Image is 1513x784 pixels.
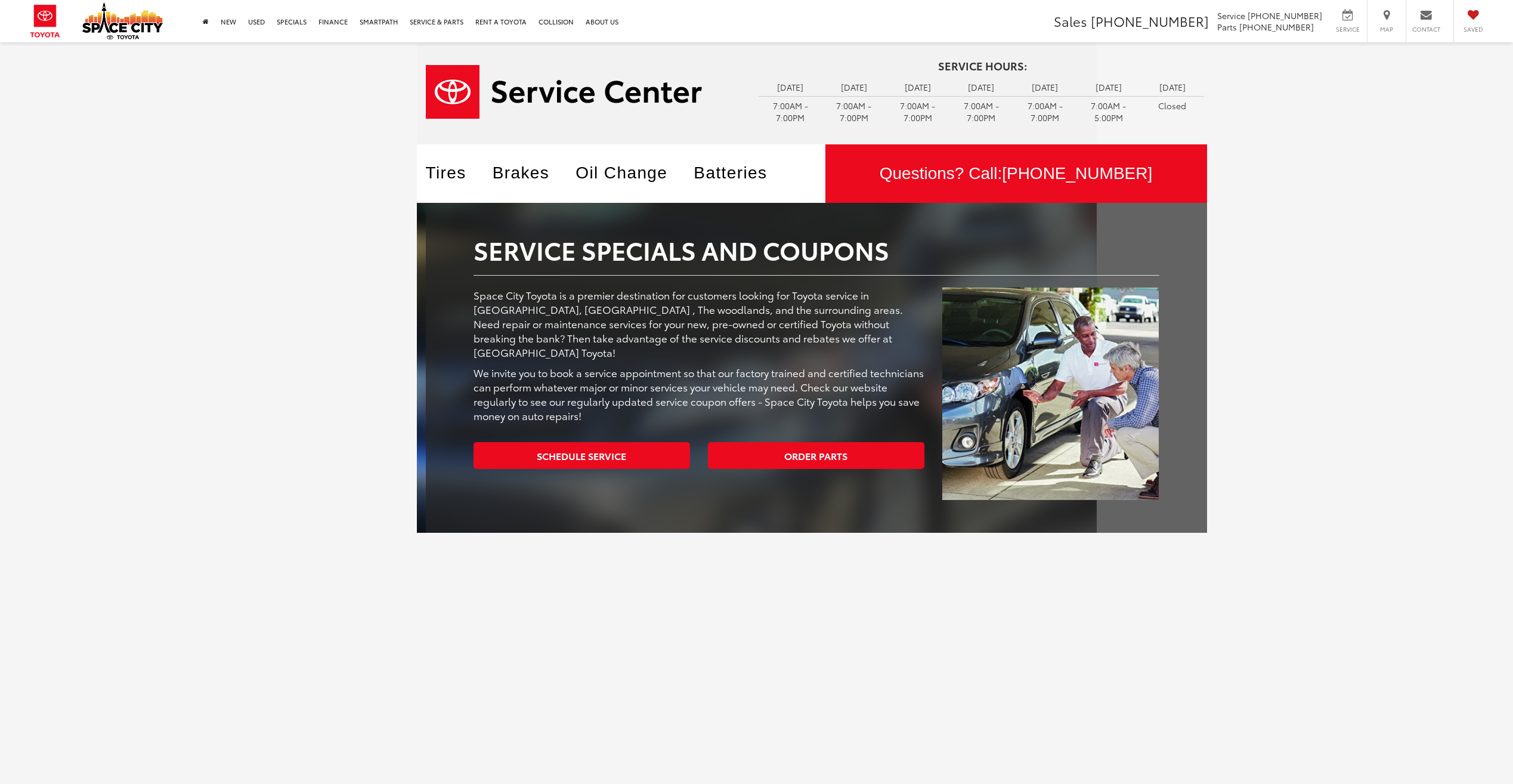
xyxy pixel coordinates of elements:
[822,96,886,126] td: 7:00AM - 7:00PM
[1373,25,1400,33] span: Map
[426,65,741,119] a: Service Center | Space City Toyota in Humble TX
[1217,21,1237,33] span: Parts
[1248,10,1322,21] span: [PHONE_NUMBER]
[474,236,1159,263] h2: Service Specials And Coupons
[1140,96,1204,115] td: Closed
[426,65,702,119] img: Service Center | Space City Toyota in Humble TX
[1239,21,1314,33] span: [PHONE_NUMBER]
[1091,11,1209,30] span: [PHONE_NUMBER]
[759,60,1207,72] h4: Service Hours:
[474,288,925,359] p: Space City Toyota is a premier destination for customers looking for Toyota service in [GEOGRAPHI...
[886,78,949,96] td: [DATE]
[1077,78,1141,96] td: [DATE]
[825,144,1207,203] div: Questions? Call:
[942,288,1159,500] img: Service Center | Space City Toyota in Humble TX
[493,163,568,182] a: Brakes
[1334,25,1361,33] span: Service
[825,144,1207,203] a: Questions? Call:[PHONE_NUMBER]
[949,96,1013,126] td: 7:00AM - 7:00PM
[1013,78,1077,96] td: [DATE]
[82,2,163,39] img: Space City Toyota
[474,365,925,422] p: We invite you to book a service appointment so that our factory trained and certified technicians...
[474,442,690,469] a: Schedule Service
[1460,25,1486,33] span: Saved
[1077,96,1141,126] td: 7:00AM - 5:00PM
[1217,10,1245,21] span: Service
[426,163,484,182] a: Tires
[759,96,822,126] td: 7:00AM - 7:00PM
[1412,25,1440,33] span: Contact
[708,442,924,469] a: Order Parts
[886,96,949,126] td: 7:00AM - 7:00PM
[822,78,886,96] td: [DATE]
[759,78,822,96] td: [DATE]
[949,78,1013,96] td: [DATE]
[1002,164,1152,183] span: [PHONE_NUMBER]
[1140,78,1204,96] td: [DATE]
[1013,96,1077,126] td: 7:00AM - 7:00PM
[1054,11,1087,30] span: Sales
[694,163,785,182] a: Batteries
[576,163,685,182] a: Oil Change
